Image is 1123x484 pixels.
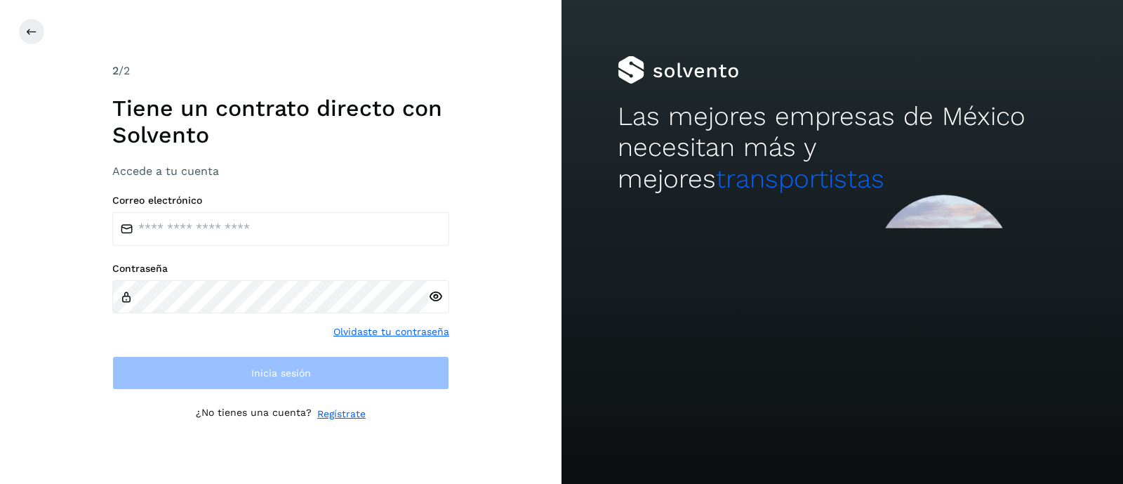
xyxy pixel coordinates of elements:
h3: Accede a tu cuenta [112,164,449,178]
h1: Tiene un contrato directo con Solvento [112,95,449,149]
div: /2 [112,63,449,79]
span: transportistas [716,164,884,194]
a: Regístrate [317,407,366,421]
span: 2 [112,64,119,77]
a: Olvidaste tu contraseña [333,325,449,339]
span: Inicia sesión [251,368,311,378]
label: Contraseña [112,263,449,275]
button: Inicia sesión [112,356,449,390]
h2: Las mejores empresas de México necesitan más y mejores [618,101,1067,195]
p: ¿No tienes una cuenta? [196,407,312,421]
label: Correo electrónico [112,195,449,207]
